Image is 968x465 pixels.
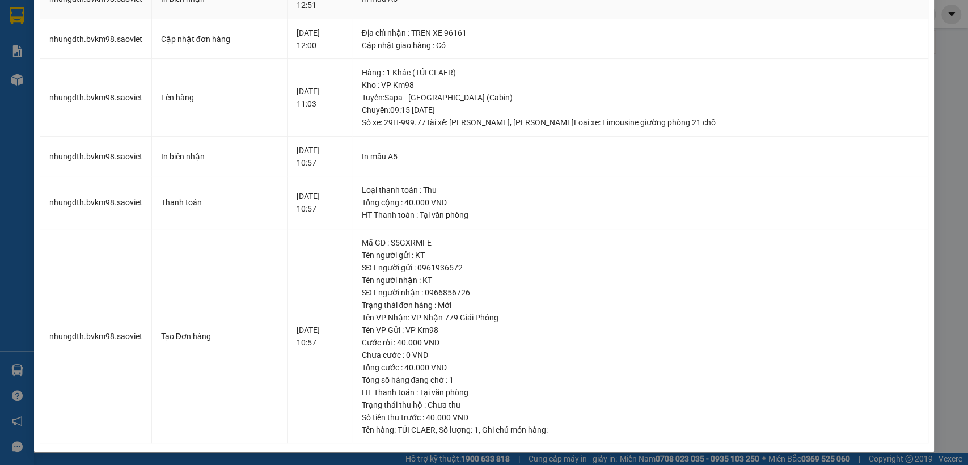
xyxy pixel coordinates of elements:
td: nhungdth.bvkm98.saoviet [40,59,152,137]
td: nhungdth.bvkm98.saoviet [40,137,152,177]
div: Trạng thái đơn hàng : Mới [361,299,919,311]
div: Trạng thái thu hộ : Chưa thu [361,399,919,411]
div: Số tiền thu trước : 40.000 VND [361,411,919,424]
div: [DATE] 12:00 [297,27,343,52]
div: Hàng : 1 Khác (TÚI CLAER) [361,66,919,79]
div: Tên VP Nhận: VP Nhận 779 Giải Phóng [361,311,919,324]
td: nhungdth.bvkm98.saoviet [40,176,152,229]
div: Loại thanh toán : Thu [361,184,919,196]
div: Mã GD : S5GXRMFE [361,236,919,249]
div: Thanh toán [161,196,278,209]
div: Tên người gửi : KT [361,249,919,261]
div: [DATE] 11:03 [297,85,343,110]
div: Tên người nhận : KT [361,274,919,286]
div: Địa chỉ nhận : TREN XE 96161 [361,27,919,39]
div: Tổng cước : 40.000 VND [361,361,919,374]
span: TÚI CLAER [397,425,435,434]
div: Tên VP Gửi : VP Km98 [361,324,919,336]
div: SĐT người nhận : 0966856726 [361,286,919,299]
span: 1 [474,425,478,434]
div: Cập nhật đơn hàng [161,33,278,45]
div: SĐT người gửi : 0961936572 [361,261,919,274]
td: nhungdth.bvkm98.saoviet [40,229,152,444]
div: [DATE] 10:57 [297,144,343,169]
div: Lên hàng [161,91,278,104]
div: Cước rồi : 40.000 VND [361,336,919,349]
div: Tên hàng: , Số lượng: , Ghi chú món hàng: [361,424,919,436]
div: [DATE] 10:57 [297,324,343,349]
div: Tổng số hàng đang chờ : 1 [361,374,919,386]
div: In biên nhận [161,150,278,163]
div: [DATE] 10:57 [297,190,343,215]
div: Kho : VP Km98 [361,79,919,91]
div: Chưa cước : 0 VND [361,349,919,361]
div: Tổng cộng : 40.000 VND [361,196,919,209]
td: nhungdth.bvkm98.saoviet [40,19,152,60]
div: In mẫu A5 [361,150,919,163]
div: HT Thanh toán : Tại văn phòng [361,209,919,221]
div: Cập nhật giao hàng : Có [361,39,919,52]
div: HT Thanh toán : Tại văn phòng [361,386,919,399]
div: Tạo Đơn hàng [161,330,278,343]
div: Tuyến : Sapa - [GEOGRAPHIC_DATA] (Cabin) Chuyến: 09:15 [DATE] Số xe: 29H-999.77 Tài xế: [PERSON_N... [361,91,919,129]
